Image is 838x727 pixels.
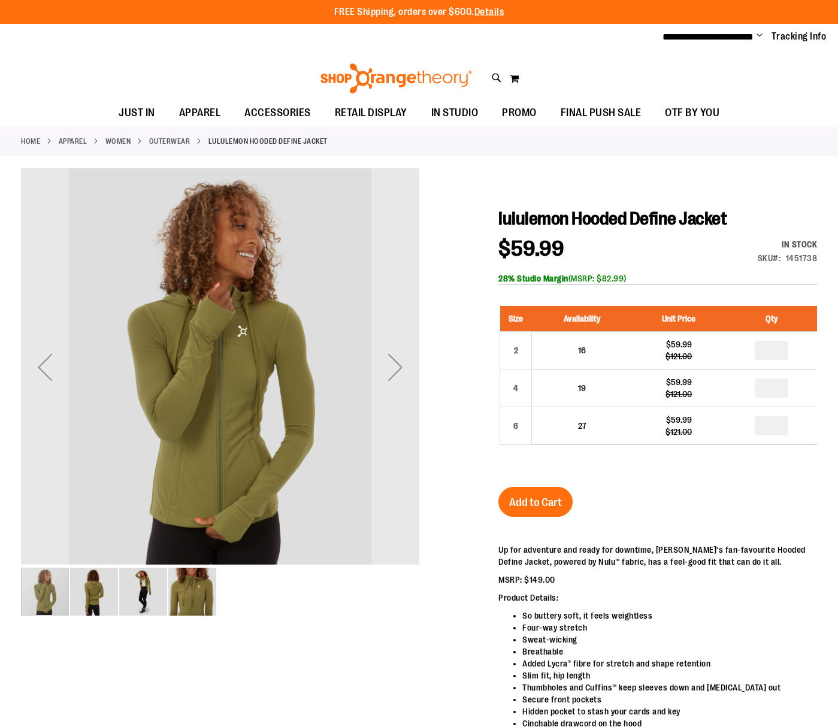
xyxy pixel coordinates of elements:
div: Availability [758,238,818,250]
span: FINAL PUSH SALE [561,99,642,126]
a: APPAREL [59,136,87,147]
div: image 2 of 4 [70,567,119,617]
li: Breathable [522,646,817,658]
a: Tracking Info [772,30,827,43]
img: Alternate image #1 for 1451738 [70,568,118,616]
div: $59.99 [638,338,720,350]
th: Size [500,306,532,332]
span: IN STUDIO [431,99,479,126]
li: Sweat-wicking [522,634,817,646]
span: 27 [578,421,586,431]
span: OTF BY YOU [665,99,719,126]
div: (MSRP: $82.99) [498,272,817,284]
div: $59.99 [638,414,720,426]
a: WOMEN [105,136,131,147]
li: Secure front pockets [522,693,817,705]
div: $121.00 [638,426,720,438]
div: 2 [507,341,525,359]
li: Hidden pocket to stash your cards and key [522,705,817,717]
img: Alternate image #3 for 1451738 [168,568,216,616]
a: JUST IN [107,99,167,127]
p: FREE Shipping, orders over $600. [334,5,504,19]
span: $59.99 [498,237,564,261]
div: 4 [507,379,525,397]
span: JUST IN [119,99,155,126]
span: Add to Cart [509,496,562,509]
a: RETAIL DISPLAY [323,99,419,127]
div: Product image for lululemon Hooded Define Jacket [21,168,419,567]
div: image 4 of 4 [168,567,216,617]
div: $121.00 [638,350,720,362]
div: Previous [21,168,69,567]
div: 6 [507,417,525,435]
span: ACCESSORIES [244,99,311,126]
span: APPAREL [179,99,221,126]
p: Product Details: [498,592,817,604]
a: ACCESSORIES [232,99,323,127]
a: Details [474,7,504,17]
th: Unit Price [632,306,726,332]
div: 1451738 [786,252,818,264]
img: Shop Orangetheory [319,63,474,93]
span: 16 [578,346,586,355]
th: Qty [725,306,817,332]
a: PROMO [490,99,549,127]
img: Alternate image #2 for 1451738 [119,568,167,616]
strong: lululemon Hooded Define Jacket [208,136,328,147]
a: APPAREL [167,99,233,126]
div: image 1 of 4 [21,567,70,617]
div: Next [371,168,419,567]
p: MSRP: $149.00 [498,574,817,586]
a: IN STUDIO [419,99,491,127]
a: Home [21,136,40,147]
div: In stock [758,238,818,250]
img: Product image for lululemon Hooded Define Jacket [21,166,419,565]
span: RETAIL DISPLAY [335,99,407,126]
a: FINAL PUSH SALE [549,99,654,127]
li: So buttery soft, it feels weightless [522,610,817,622]
li: Thumbholes and Cuffins™ keep sleeves down and [MEDICAL_DATA] out [522,681,817,693]
div: $121.00 [638,388,720,400]
th: Availability [532,306,632,332]
button: Add to Cart [498,487,573,517]
b: 28% Studio Margin [498,274,568,283]
li: Four-way stretch [522,622,817,634]
li: Added Lycra® fibre for stretch and shape retention [522,658,817,670]
a: Outerwear [149,136,190,147]
a: OTF BY YOU [653,99,731,127]
span: PROMO [502,99,537,126]
div: $59.99 [638,376,720,388]
strong: SKU [758,253,781,263]
li: Slim fit, hip length [522,670,817,681]
button: Account menu [757,31,763,43]
div: carousel [21,168,419,617]
p: Up for adventure and ready for downtime, [PERSON_NAME]'s fan-favourite Hooded Define Jacket, powe... [498,544,817,568]
span: 19 [578,383,586,393]
div: image 3 of 4 [119,567,168,617]
span: lululemon Hooded Define Jacket [498,208,727,229]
